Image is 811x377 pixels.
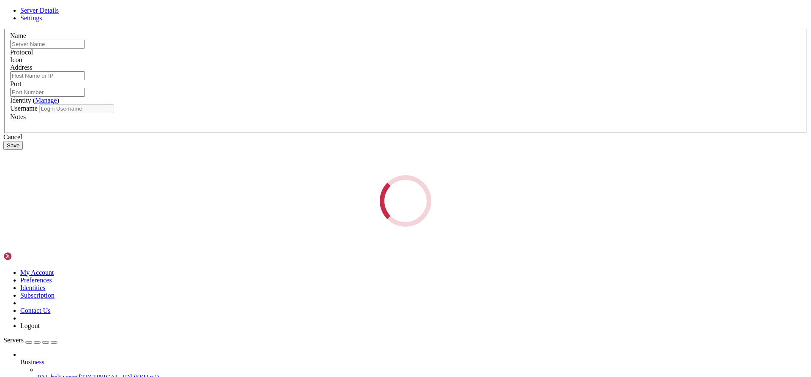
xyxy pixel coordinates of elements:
a: Identities [20,284,46,291]
label: Port [10,80,22,87]
span: ( ) [33,97,59,104]
span: Servers [3,336,24,344]
a: Contact Us [20,307,51,314]
a: Manage [35,97,57,104]
input: Host Name or IP [10,71,85,80]
a: Business [20,358,808,366]
label: Name [10,32,26,39]
input: Login Username [39,104,114,113]
span: Business [20,358,44,366]
a: My Account [20,269,54,276]
input: Server Name [10,40,85,49]
label: Address [10,64,32,71]
div: Loading... [374,170,436,232]
img: Shellngn [3,252,52,260]
label: Icon [10,56,22,63]
div: Cancel [3,133,808,141]
a: Server Details [20,7,59,14]
a: Settings [20,14,42,22]
label: Identity [10,97,59,104]
a: Preferences [20,277,52,284]
button: Save [3,141,23,150]
a: Servers [3,336,57,344]
label: Username [10,105,38,112]
a: Subscription [20,292,54,299]
label: Protocol [10,49,33,56]
a: Logout [20,322,40,329]
input: Port Number [10,88,85,97]
label: Notes [10,113,26,120]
